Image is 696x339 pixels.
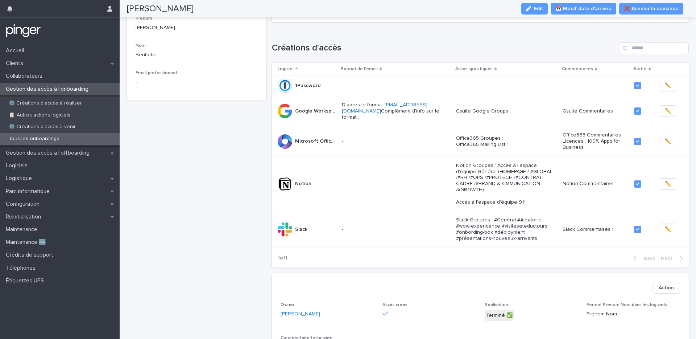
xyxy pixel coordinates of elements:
p: Étiquettes UPS [3,277,50,284]
span: Email professionnel [136,71,177,75]
span: Prénom [136,16,152,21]
p: Benfadel [136,51,257,59]
p: 1 of 1 [272,249,293,267]
img: mTgBEunGTSyRkCgitkcU [6,24,41,38]
span: ❌ Annuler la demande [624,5,679,12]
tr: 1Password1Password ---✏️ [272,75,689,96]
p: - [456,83,557,89]
p: Google Workspace [295,107,338,114]
p: Configuration [3,201,45,208]
button: ✏️ [659,224,677,235]
span: Next [661,256,677,261]
span: ✏️ [665,138,671,145]
p: Clients [3,60,29,67]
span: ✏️ [665,226,671,233]
p: Office365 Groupes : Office365 Mailing List : [456,135,557,148]
span: 📅 Modif date d'arrivée [555,5,612,12]
button: ✏️ [659,136,677,147]
p: Parc informatique [3,188,55,195]
p: Microsoft Office365 [295,137,338,144]
p: - [563,83,628,89]
span: Accès créés [382,303,407,307]
button: Back [627,255,658,262]
span: Owner [281,303,294,307]
p: Collaborateurs [3,73,48,79]
span: Back [639,256,655,261]
button: Next [658,255,689,262]
button: ✏️ [659,178,677,190]
p: Tous les onboardings [3,136,65,142]
p: Logistique [3,175,38,182]
p: - [342,138,450,144]
p: Slack Commentaires : [563,226,628,233]
p: Accueil [3,47,30,54]
p: 1Password [295,81,322,89]
span: ✏️ [665,82,671,89]
p: - [342,83,450,89]
span: Edit [534,6,543,11]
p: Gsuite Google Groups : [456,108,557,114]
p: Statut [633,65,647,73]
p: 📋 Autres actions logiciels [3,112,76,118]
p: Slack [295,225,309,233]
p: Notion Groupes : Accès à l'espace d'équipe Général (HOMEPAGE / #GLOBAL /#RH /#OPS /#PROTECH /#CON... [456,163,557,205]
p: D'après le format : Complément d'info sur le format : [342,102,450,120]
tr: SlackSlack -Slack Groupes : #Général #Aléatoire #wow-expericence #visiteseteductours #onbording-b... [272,211,689,248]
tr: Google WorkspaceGoogle Workspace D'après le format :[EMAIL_ADDRESS][DOMAIN_NAME]Complément d'info... [272,96,689,126]
button: ❌ Annuler la demande [619,3,683,15]
span: Réalisation [485,303,508,307]
a: [EMAIL_ADDRESS][DOMAIN_NAME] [342,102,427,114]
input: Search [620,42,689,54]
p: ⚙️ Créations d'accès à réaliser [3,100,88,106]
p: Logiciel [278,65,294,73]
span: Action [659,284,674,291]
p: - [136,78,137,86]
tr: NotionNotion -Notion Groupes : Accès à l'espace d'équipe Général (HOMEPAGE / #GLOBAL /#RH /#OPS /... [272,156,689,211]
p: Téléphones [3,265,41,271]
p: Maintenance 🆕 [3,239,52,246]
p: Gestion des accès à l’onboarding [3,86,94,93]
p: Notion Commentaires : [563,181,628,187]
p: Accès spécifiques [455,65,493,73]
p: ⚙️ Créations d'accès à venir [3,124,82,130]
p: Réinitialisation [3,213,47,220]
span: Format Prénom Nom dans les logiciels [587,303,667,307]
h1: Créations d'accès [272,43,617,53]
h2: [PERSON_NAME] [127,4,194,14]
button: ✏️ [659,105,677,117]
p: Gestion des accès à l’offboarding [3,150,95,156]
p: Notion [295,179,313,187]
a: [PERSON_NAME] [281,310,320,318]
p: Format de l'email [341,65,378,73]
button: Action [652,282,680,294]
p: - [342,226,450,233]
tr: Microsoft Office365Microsoft Office365 -Office365 Groupes : Office365 Mailing List :Office365 Com... [272,126,689,156]
span: ✏️ [665,107,671,115]
div: Terminé ✅ [485,310,514,321]
span: Nom [136,44,146,48]
p: Prénom Nom [587,310,680,318]
p: Office365 Commentaires : Licences : 100% Apps for Business [563,132,628,150]
p: Gsuite Commentaires : [563,108,628,114]
button: 📅 Modif date d'arrivée [551,3,616,15]
button: Edit [521,3,548,15]
p: Maintenance [3,226,43,233]
p: Crédits de support [3,252,59,258]
p: - [342,181,450,187]
p: Commentaires [562,65,593,73]
span: ✏️ [665,180,671,188]
p: [PERSON_NAME] [136,24,257,32]
button: ✏️ [659,80,677,91]
p: Logiciels [3,162,33,169]
p: Slack Groupes : #Général #Aléatoire #wow-expericence #visiteseteductours #onbording-bok #déployme... [456,217,557,241]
